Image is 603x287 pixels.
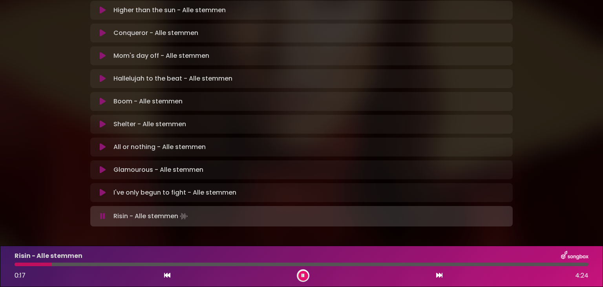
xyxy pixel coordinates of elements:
p: Glamourous - Alle stemmen [113,165,203,175]
img: waveform4.gif [178,211,189,222]
p: Conqueror - Alle stemmen [113,28,198,38]
img: songbox-logo-white.png [561,251,588,261]
p: Boom - Alle stemmen [113,97,183,106]
p: Mom's day off - Alle stemmen [113,51,209,61]
p: Shelter - Alle stemmen [113,120,186,129]
p: All or nothing - Alle stemmen [113,142,206,152]
p: Risin - Alle stemmen [113,211,189,222]
p: Higher than the sun - Alle stemmen [113,6,226,15]
p: Risin - Alle stemmen [15,251,82,261]
p: I've only begun to fight - Alle stemmen [113,188,236,197]
p: Hallelujah to the beat - Alle stemmen [113,74,232,83]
